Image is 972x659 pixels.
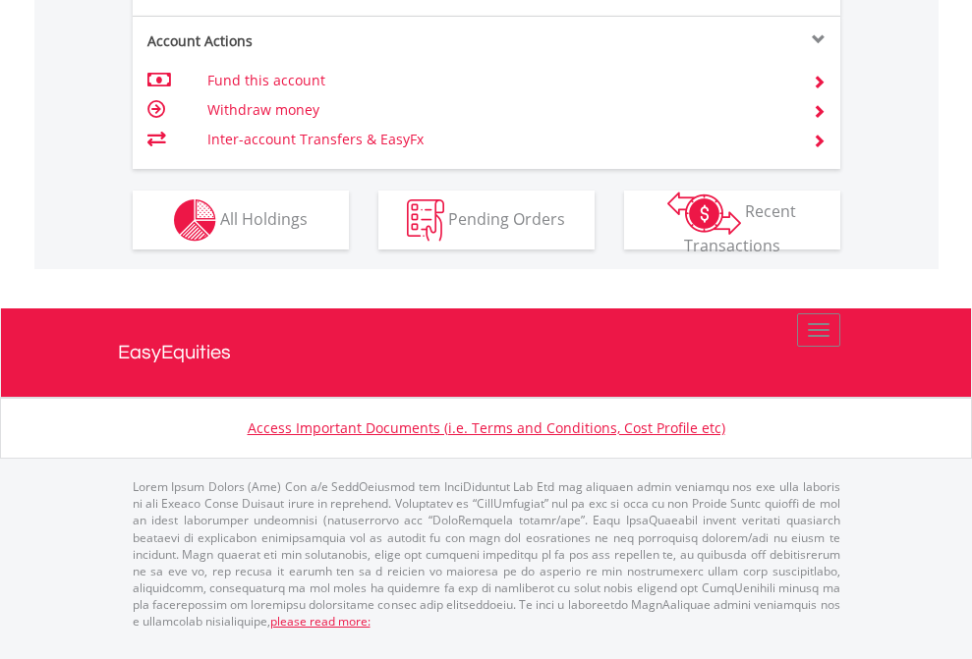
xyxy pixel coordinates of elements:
[667,192,741,235] img: transactions-zar-wht.png
[248,418,725,437] a: Access Important Documents (i.e. Terms and Conditions, Cost Profile etc)
[133,191,349,249] button: All Holdings
[407,199,444,242] img: pending_instructions-wht.png
[624,191,840,249] button: Recent Transactions
[448,207,565,229] span: Pending Orders
[207,66,788,95] td: Fund this account
[118,308,855,397] a: EasyEquities
[378,191,595,249] button: Pending Orders
[220,207,308,229] span: All Holdings
[174,199,216,242] img: holdings-wht.png
[207,125,788,154] td: Inter-account Transfers & EasyFx
[207,95,788,125] td: Withdraw money
[133,478,840,630] p: Lorem Ipsum Dolors (Ame) Con a/e SeddOeiusmod tem InciDiduntut Lab Etd mag aliquaen admin veniamq...
[133,31,486,51] div: Account Actions
[270,613,371,630] a: please read more:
